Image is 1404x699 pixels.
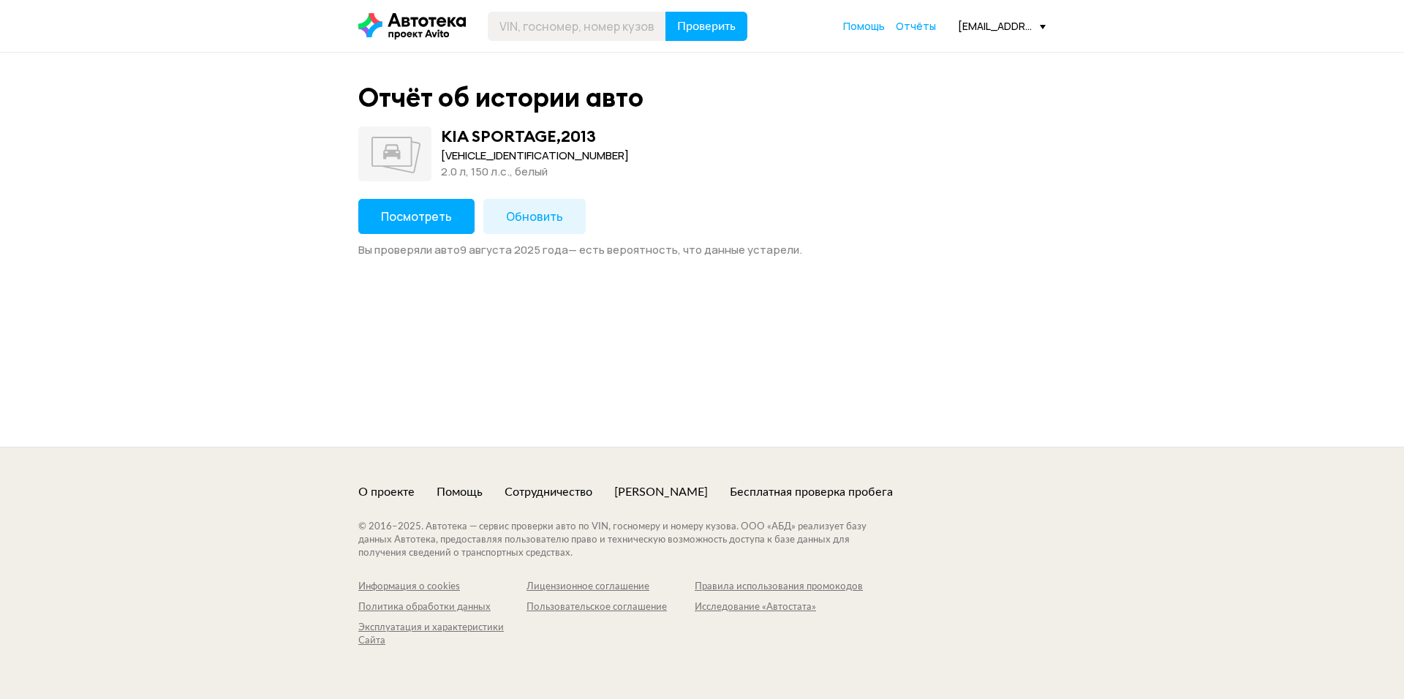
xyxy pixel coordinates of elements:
input: VIN, госномер, номер кузова [488,12,666,41]
div: [VEHICLE_IDENTIFICATION_NUMBER] [441,148,629,164]
button: Проверить [665,12,747,41]
a: Сотрудничество [505,484,592,500]
div: 2.0 л, 150 л.c., белый [441,164,629,180]
a: Помощь [843,19,885,34]
button: Посмотреть [358,199,475,234]
a: Правила использования промокодов [695,581,863,594]
a: О проекте [358,484,415,500]
div: Отчёт об истории авто [358,82,643,113]
a: Информация о cookies [358,581,526,594]
a: Эксплуатация и характеристики Сайта [358,621,526,648]
a: Политика обработки данных [358,601,526,614]
span: Посмотреть [381,208,452,224]
a: Отчёты [896,19,936,34]
div: © 2016– 2025 . Автотека — сервис проверки авто по VIN, госномеру и номеру кузова. ООО «АБД» реали... [358,521,896,560]
a: [PERSON_NAME] [614,484,708,500]
a: Пользовательское соглашение [526,601,695,614]
a: Исследование «Автостата» [695,601,863,614]
span: Помощь [843,19,885,33]
span: Отчёты [896,19,936,33]
a: Бесплатная проверка пробега [730,484,893,500]
span: Обновить [506,208,563,224]
a: Лицензионное соглашение [526,581,695,594]
a: Помощь [437,484,483,500]
span: Проверить [677,20,736,32]
div: [EMAIL_ADDRESS][DOMAIN_NAME] [958,19,1046,33]
button: Обновить [483,199,586,234]
div: Вы проверяли авто 9 августа 2025 года — есть вероятность, что данные устарели. [358,243,1046,257]
div: KIA SPORTAGE , 2013 [441,126,596,146]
